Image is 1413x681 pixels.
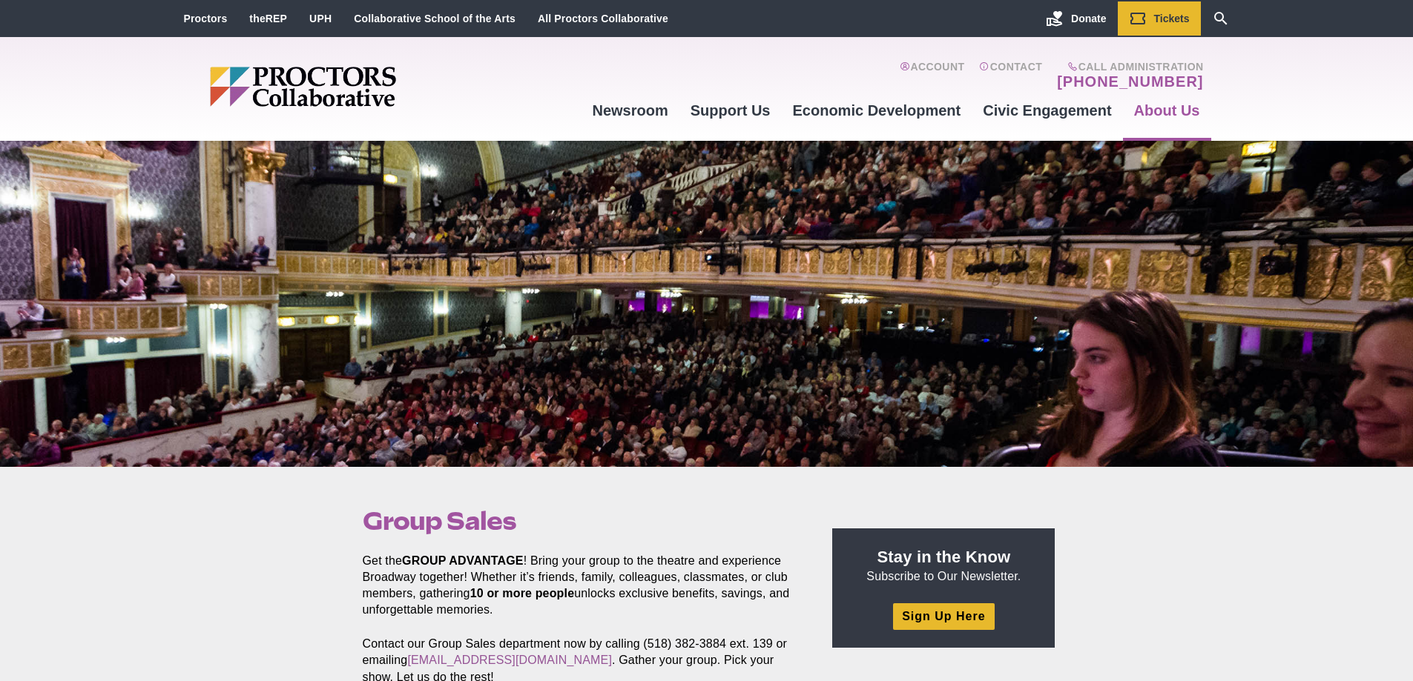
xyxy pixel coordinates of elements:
[972,90,1122,130] a: Civic Engagement
[1201,1,1241,36] a: Search
[782,90,972,130] a: Economic Development
[979,61,1042,90] a: Contact
[354,13,516,24] a: Collaborative School of the Arts
[1071,13,1106,24] span: Donate
[581,90,679,130] a: Newsroom
[309,13,332,24] a: UPH
[877,548,1011,566] strong: Stay in the Know
[679,90,782,130] a: Support Us
[850,546,1037,585] p: Subscribe to Our Newsletter.
[184,13,228,24] a: Proctors
[1154,13,1190,24] span: Tickets
[470,587,575,599] strong: 10 or more people
[1035,1,1117,36] a: Donate
[1057,73,1203,90] a: [PHONE_NUMBER]
[1053,61,1203,73] span: Call Administration
[402,554,524,567] strong: GROUP ADVANTAGE
[210,67,510,107] img: Proctors logo
[1118,1,1201,36] a: Tickets
[1123,90,1211,130] a: About Us
[900,61,964,90] a: Account
[538,13,668,24] a: All Proctors Collaborative
[363,553,799,618] p: Get the ! Bring your group to the theatre and experience Broadway together! Whether it’s friends,...
[407,654,612,666] a: [EMAIL_ADDRESS][DOMAIN_NAME]
[893,603,994,629] a: Sign Up Here
[249,13,287,24] a: theREP
[363,507,799,535] h1: Group Sales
